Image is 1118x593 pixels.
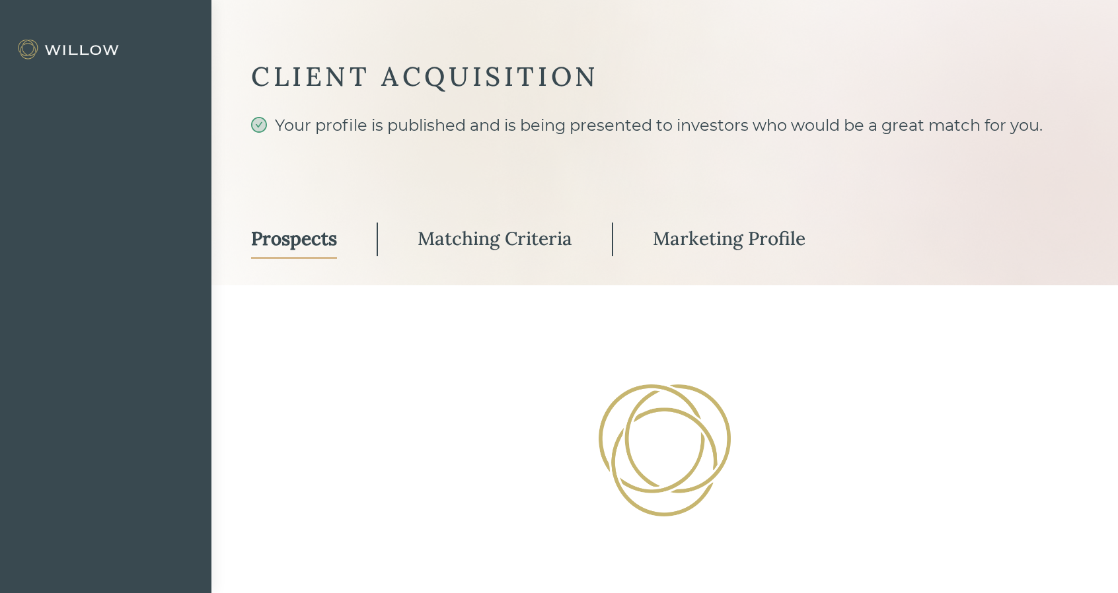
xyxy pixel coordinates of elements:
[17,39,122,60] img: Willow
[251,220,337,259] a: Prospects
[653,227,805,250] div: Marketing Profile
[418,220,572,259] a: Matching Criteria
[251,59,1078,94] div: CLIENT ACQUISITION
[251,227,337,250] div: Prospects
[577,363,753,538] img: Loading!
[251,114,1078,185] div: Your profile is published and is being presented to investors who would be a great match for you.
[251,117,267,133] span: check-circle
[418,227,572,250] div: Matching Criteria
[653,220,805,259] a: Marketing Profile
